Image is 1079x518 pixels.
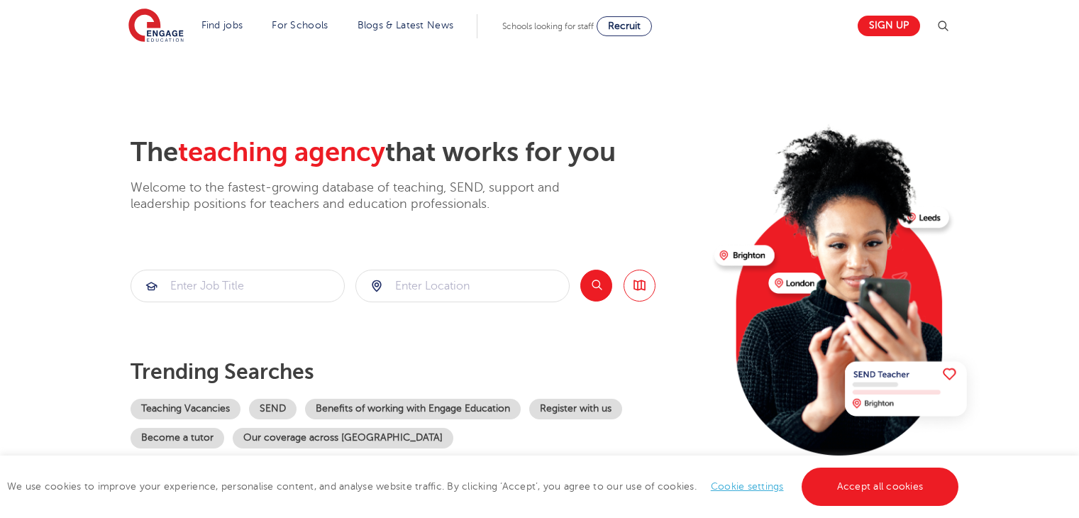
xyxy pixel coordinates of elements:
a: Our coverage across [GEOGRAPHIC_DATA] [233,428,453,448]
a: Cookie settings [711,481,784,492]
a: Become a tutor [131,428,224,448]
span: We use cookies to improve your experience, personalise content, and analyse website traffic. By c... [7,481,962,492]
a: SEND [249,399,297,419]
p: Trending searches [131,359,703,385]
div: Submit [355,270,570,302]
a: Register with us [529,399,622,419]
span: Schools looking for staff [502,21,594,31]
input: Submit [131,270,344,302]
a: Accept all cookies [802,468,959,506]
a: Benefits of working with Engage Education [305,399,521,419]
button: Search [580,270,612,302]
a: Teaching Vacancies [131,399,240,419]
a: Find jobs [201,20,243,31]
a: Recruit [597,16,652,36]
a: For Schools [272,20,328,31]
img: Engage Education [128,9,184,44]
div: Submit [131,270,345,302]
span: teaching agency [178,137,385,167]
p: Welcome to the fastest-growing database of teaching, SEND, support and leadership positions for t... [131,180,599,213]
a: Sign up [858,16,920,36]
input: Submit [356,270,569,302]
h2: The that works for you [131,136,703,169]
a: Blogs & Latest News [358,20,454,31]
span: Recruit [608,21,641,31]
